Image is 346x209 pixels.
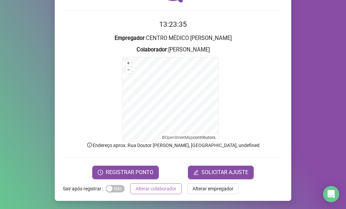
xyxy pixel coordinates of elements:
[63,183,106,194] label: Sair após registrar
[130,183,182,194] button: Alterar colaborador
[135,185,176,192] span: Alterar colaborador
[106,168,153,176] span: REGISTRAR PONTO
[92,166,159,179] button: REGISTRAR PONTO
[201,168,248,176] span: SOLICITAR AJUSTE
[98,170,103,175] span: clock-circle
[193,170,199,175] span: edit
[125,67,132,73] button: –
[165,135,193,140] a: OpenStreetMap
[63,34,283,43] h3: : CENTRO MÉDICO [PERSON_NAME]
[137,46,167,53] strong: Colaborador
[193,185,233,192] span: Alterar empregador
[125,60,132,66] button: +
[115,35,145,41] strong: Empregador
[187,183,239,194] button: Alterar empregador
[86,142,93,148] span: info-circle
[188,166,254,179] button: editSOLICITAR AJUSTE
[63,45,283,54] h3: : [PERSON_NAME]
[323,186,339,202] div: Open Intercom Messenger
[159,20,187,28] time: 13:23:35
[63,142,283,149] p: Endereço aprox. : Rua Doutor [PERSON_NAME], [GEOGRAPHIC_DATA], undefined
[162,135,216,140] li: © contributors.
